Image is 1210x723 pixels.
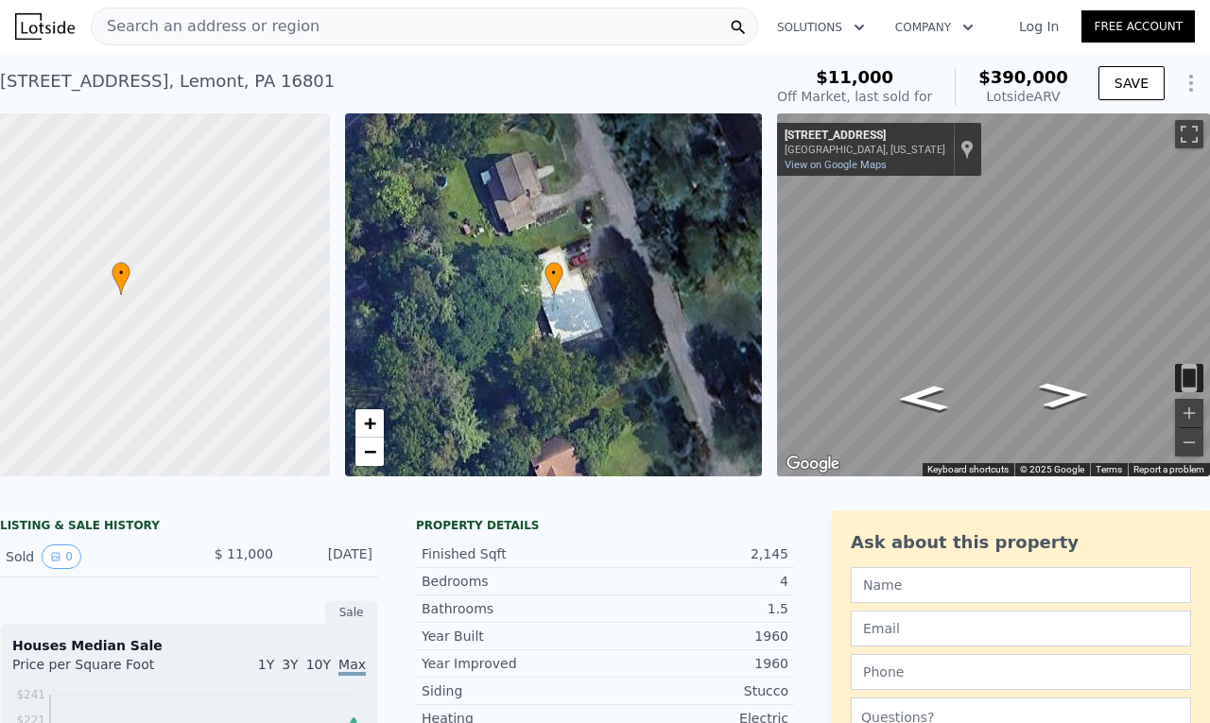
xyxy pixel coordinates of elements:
[605,627,788,646] div: 1960
[851,654,1191,690] input: Phone
[215,546,273,561] span: $ 11,000
[1175,364,1203,392] button: Toggle motion tracking
[355,438,384,466] a: Zoom out
[785,129,945,144] div: [STREET_ADDRESS]
[422,654,605,673] div: Year Improved
[1081,10,1195,43] a: Free Account
[15,13,75,40] img: Lotside
[355,409,384,438] a: Zoom in
[1096,464,1122,474] a: Terms (opens in new tab)
[851,611,1191,646] input: Email
[363,439,375,463] span: −
[1098,66,1165,100] button: SAVE
[325,600,378,625] div: Sale
[782,452,844,476] a: Open this area in Google Maps (opens a new window)
[927,463,1009,476] button: Keyboard shortcuts
[777,113,1210,476] div: Map
[282,657,298,672] span: 3Y
[978,87,1068,106] div: Lotside ARV
[92,15,320,38] span: Search an address or region
[762,10,880,44] button: Solutions
[16,688,45,701] tspan: $241
[851,567,1191,603] input: Name
[422,572,605,591] div: Bedrooms
[1133,464,1204,474] a: Report a problem
[785,144,945,156] div: [GEOGRAPHIC_DATA], [US_STATE]
[6,544,174,569] div: Sold
[1175,399,1203,427] button: Zoom in
[363,411,375,435] span: +
[12,636,366,655] div: Houses Median Sale
[422,599,605,618] div: Bathrooms
[112,265,130,282] span: •
[605,572,788,591] div: 4
[1020,464,1084,474] span: © 2025 Google
[1175,428,1203,456] button: Zoom out
[605,681,788,700] div: Stucco
[960,139,974,160] a: Show location on map
[422,681,605,700] div: Siding
[880,10,989,44] button: Company
[605,654,788,673] div: 1960
[782,452,844,476] img: Google
[12,655,189,685] div: Price per Square Foot
[544,262,563,295] div: •
[1175,120,1203,148] button: Toggle fullscreen view
[416,518,794,533] div: Property details
[605,544,788,563] div: 2,145
[422,544,605,563] div: Finished Sqft
[816,67,893,87] span: $11,000
[1018,376,1112,414] path: Go Southwest, E College Ave
[876,380,970,418] path: Go Northeast, E College Ave
[777,113,1210,476] div: Street View
[306,657,331,672] span: 10Y
[1172,64,1210,102] button: Show Options
[288,544,372,569] div: [DATE]
[422,627,605,646] div: Year Built
[544,265,563,282] span: •
[258,657,274,672] span: 1Y
[42,544,81,569] button: View historical data
[996,17,1081,36] a: Log In
[338,657,366,676] span: Max
[785,159,887,171] a: View on Google Maps
[777,87,932,106] div: Off Market, last sold for
[112,262,130,295] div: •
[978,67,1068,87] span: $390,000
[851,529,1191,556] div: Ask about this property
[605,599,788,618] div: 1.5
